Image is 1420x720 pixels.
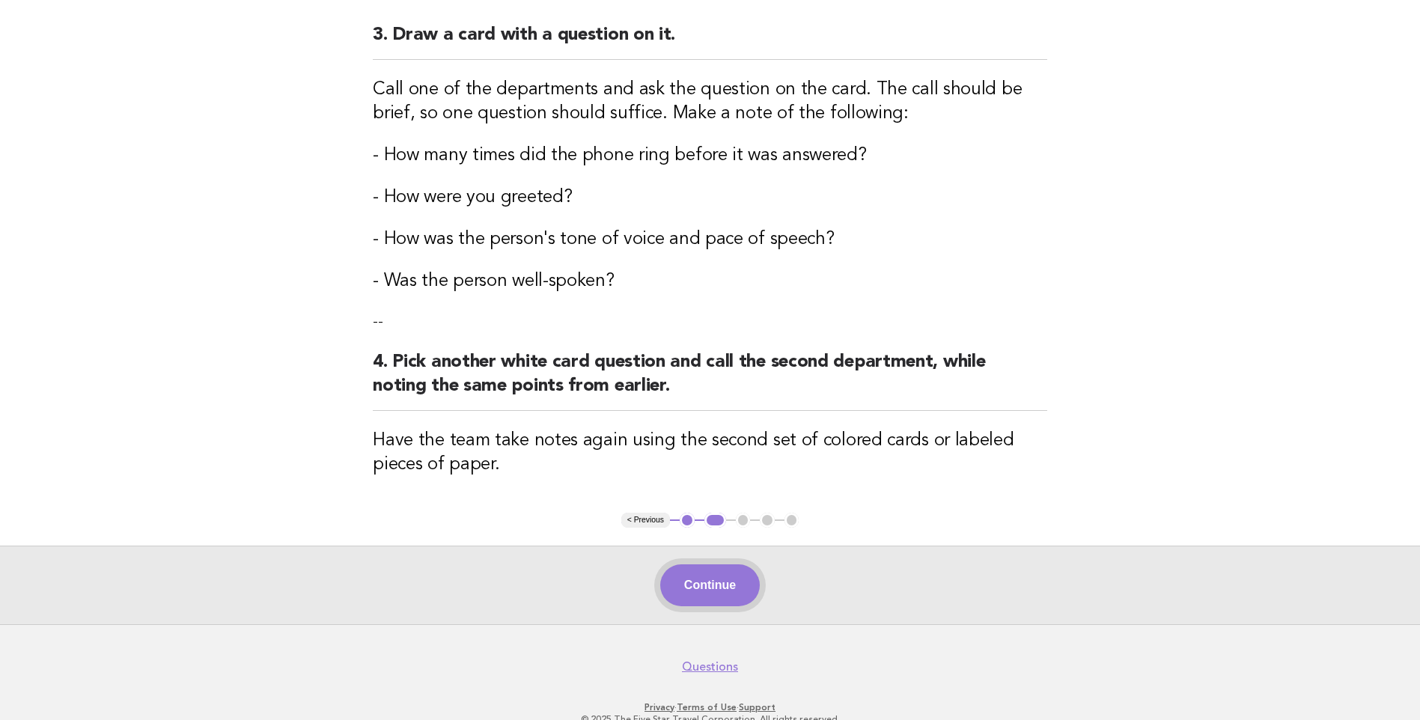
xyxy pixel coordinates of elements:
p: · · [252,701,1168,713]
p: -- [373,311,1047,332]
a: Support [739,702,775,713]
a: Questions [682,659,738,674]
a: Privacy [645,702,674,713]
button: < Previous [621,513,670,528]
h3: - How many times did the phone ring before it was answered? [373,144,1047,168]
button: 1 [680,513,695,528]
h3: - Was the person well-spoken? [373,269,1047,293]
button: 2 [704,513,726,528]
h3: - How was the person's tone of voice and pace of speech? [373,228,1047,251]
a: Terms of Use [677,702,737,713]
h3: Call one of the departments and ask the question on the card. The call should be brief, so one qu... [373,78,1047,126]
h3: Have the team take notes again using the second set of colored cards or labeled pieces of paper. [373,429,1047,477]
button: Continue [660,564,760,606]
h2: 3. Draw a card with a question on it. [373,23,1047,60]
h2: 4. Pick another white card question and call the second department, while noting the same points ... [373,350,1047,411]
h3: - How were you greeted? [373,186,1047,210]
